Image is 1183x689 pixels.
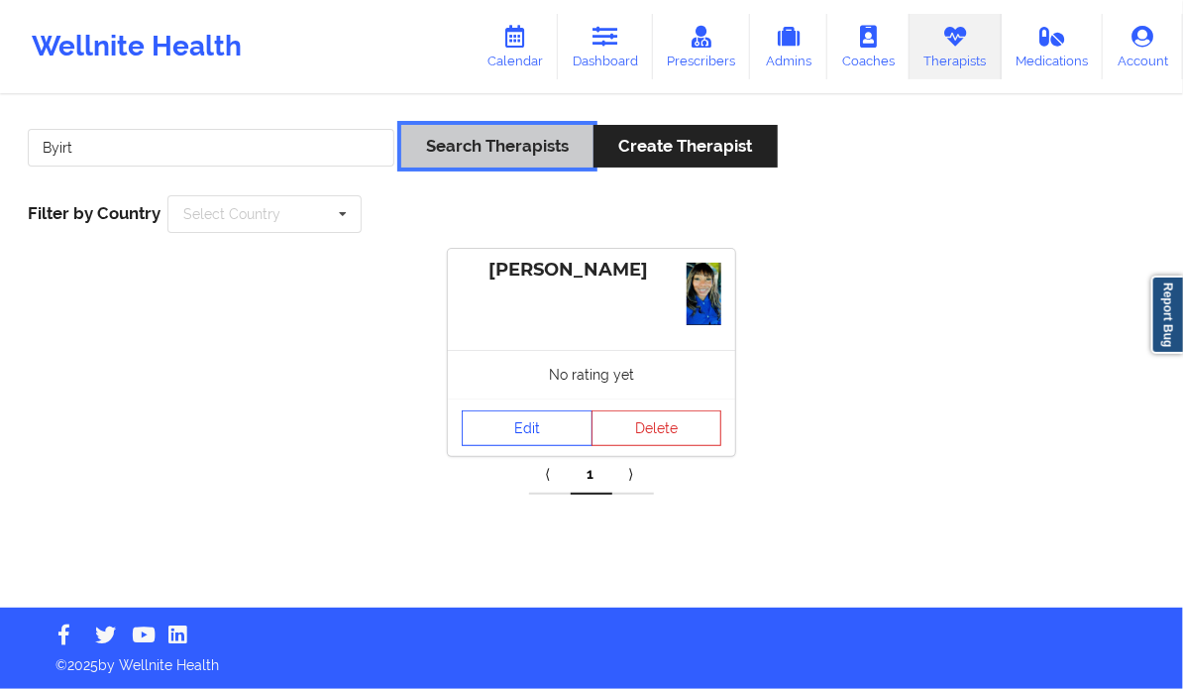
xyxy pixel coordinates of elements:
a: 1 [571,455,612,495]
div: Select Country [183,207,280,221]
a: Edit [462,410,592,446]
button: Delete [591,410,722,446]
input: Search Keywords [28,129,394,167]
a: Coaches [827,14,910,79]
div: [PERSON_NAME] [462,259,721,282]
a: Medications [1002,14,1104,79]
a: Prescribers [653,14,751,79]
a: Report Bug [1151,276,1183,354]
a: Previous item [529,455,571,495]
a: Admins [750,14,827,79]
a: Next item [612,455,654,495]
button: Create Therapist [593,125,777,168]
div: Pagination Navigation [529,455,654,495]
p: © 2025 by Wellnite Health [42,641,1141,675]
a: Therapists [910,14,1002,79]
span: Filter by Country [28,203,161,223]
a: Dashboard [558,14,653,79]
a: Account [1103,14,1183,79]
div: No rating yet [448,350,735,399]
a: Calendar [473,14,558,79]
img: fac33874-0c55-4b48-a622-536e724feb60_baa5f3b9-5fda-4fc0-a457-a03f221f7e85IMG_3581.jpeg [687,263,721,325]
button: Search Therapists [401,125,593,168]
